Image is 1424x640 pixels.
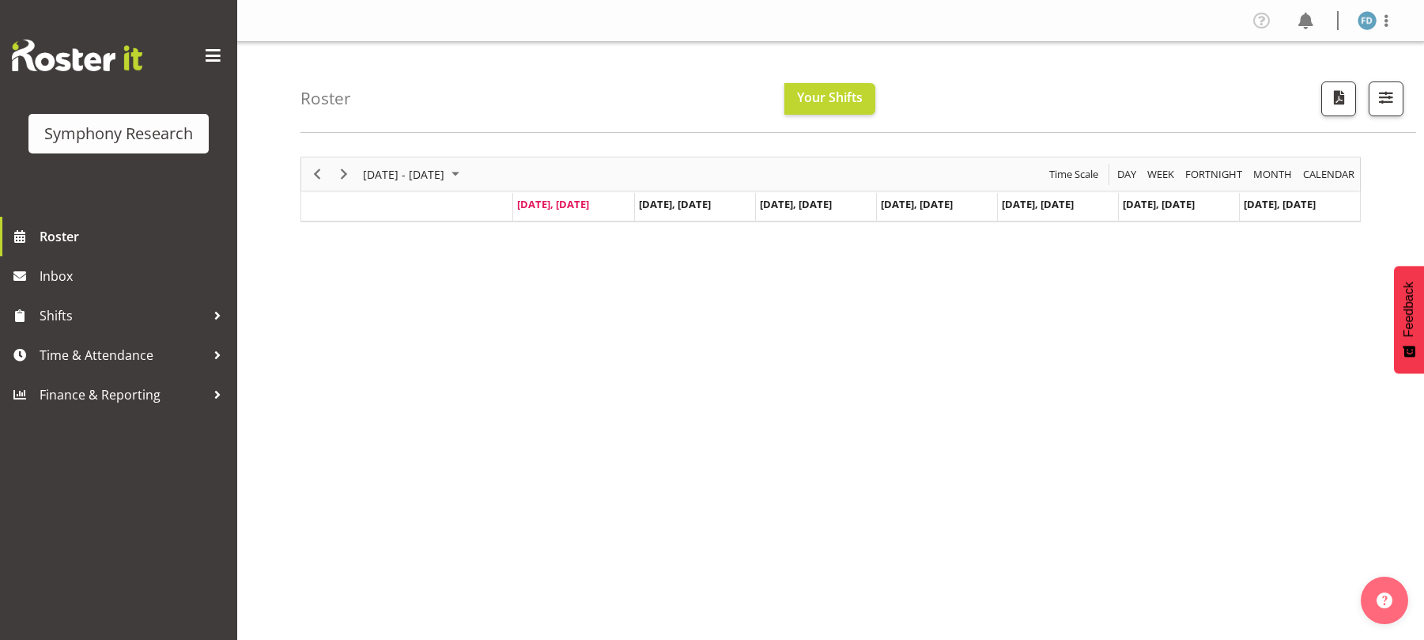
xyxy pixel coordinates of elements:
[40,264,229,288] span: Inbox
[44,122,193,146] div: Symphony Research
[1377,593,1392,608] img: help-xxl-2.png
[300,89,351,108] h4: Roster
[40,304,206,328] span: Shifts
[784,83,875,115] button: Your Shifts
[1358,11,1377,30] img: foziah-dean1868.jpg
[1321,81,1356,116] button: Download a PDF of the roster according to the set date range.
[40,383,206,407] span: Finance & Reporting
[797,89,863,106] span: Your Shifts
[12,40,142,71] img: Rosterit website logo
[1402,282,1416,337] span: Feedback
[40,225,229,248] span: Roster
[1369,81,1403,116] button: Filter Shifts
[40,343,206,367] span: Time & Attendance
[1394,266,1424,373] button: Feedback - Show survey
